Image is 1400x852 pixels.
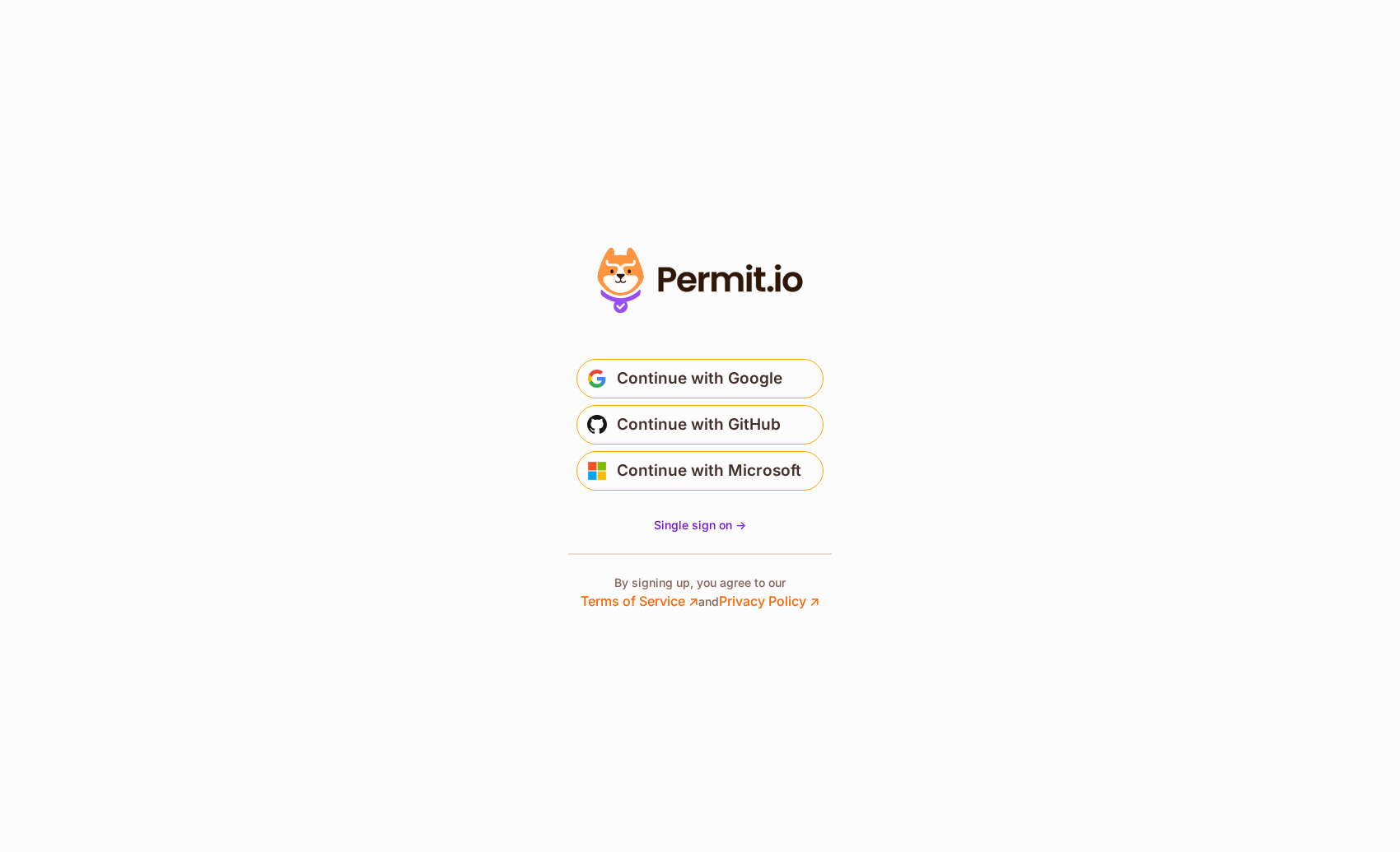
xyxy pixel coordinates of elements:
[719,593,819,609] a: Privacy Policy ↗
[576,451,824,491] button: Continue with Microsoft
[581,575,819,611] p: By signing up, you agree to our and
[581,593,698,609] a: Terms of Service ↗
[576,405,824,445] button: Continue with GitHub
[617,365,782,392] span: Continue with Google
[576,359,824,398] button: Continue with Google
[654,518,746,532] span: Single sign on ->
[617,412,781,438] span: Continue with GitHub
[654,517,746,533] a: Single sign on ->
[617,458,801,484] span: Continue with Microsoft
